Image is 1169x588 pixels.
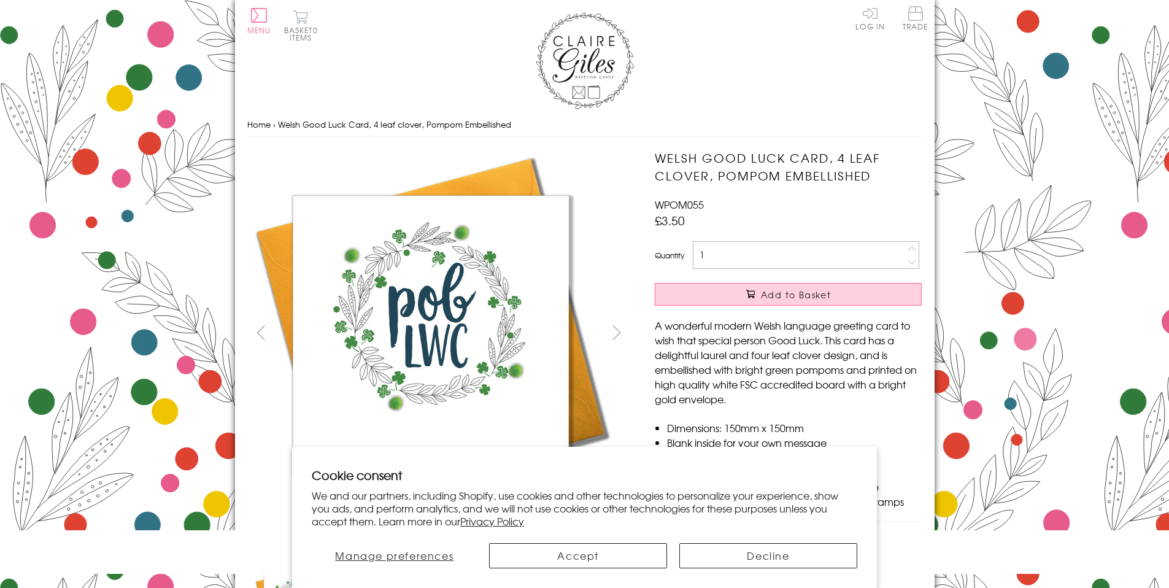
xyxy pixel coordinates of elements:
[278,118,511,130] span: Welsh Good Luck Card, 4 leaf clover, Pompom Embellished
[855,6,885,30] a: Log In
[679,543,857,568] button: Decline
[655,318,922,406] p: A wonderful modern Welsh language greeting card to wish that special person Good Luck. This card ...
[247,8,271,34] button: Menu
[335,548,453,563] span: Manage preferences
[655,283,922,306] button: Add to Basket
[312,543,477,568] button: Manage preferences
[247,112,922,137] nav: breadcrumbs
[603,319,630,346] button: next
[312,489,857,527] p: We and our partners, including Shopify, use cookies and other technologies to personalize your ex...
[903,6,928,33] a: Trade
[667,420,922,435] li: Dimensions: 150mm x 150mm
[667,435,922,450] li: Blank inside for your own message
[247,25,271,36] span: Menu
[312,466,857,484] h2: Cookie consent
[903,6,928,30] span: Trade
[655,149,922,185] h1: Welsh Good Luck Card, 4 leaf clover, Pompom Embellished
[247,149,615,517] img: Welsh Good Luck Card, 4 leaf clover, Pompom Embellished
[655,197,704,212] span: WPOM055
[284,10,318,41] button: Basket0 items
[655,212,685,229] span: £3.50
[761,288,831,301] span: Add to Basket
[247,118,271,130] a: Home
[489,543,667,568] button: Accept
[290,25,318,43] span: 0 items
[536,12,634,109] img: Claire Giles Greetings Cards
[460,514,524,528] a: Privacy Policy
[655,250,684,261] label: Quantity
[273,118,276,130] span: ›
[247,319,275,346] button: prev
